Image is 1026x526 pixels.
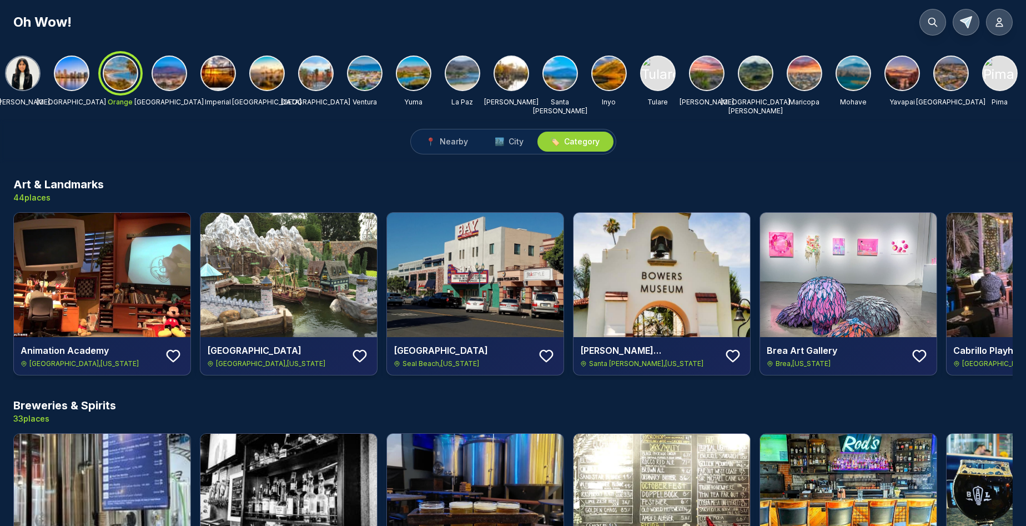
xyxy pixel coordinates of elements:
[397,57,430,90] img: Yuma
[992,98,1008,107] p: Pima
[353,98,377,107] p: Ventura
[153,57,186,90] img: Riverside
[592,57,626,90] img: Inyo
[690,57,723,90] img: Clark
[108,98,133,107] p: Orange
[495,57,528,90] img: Kern
[641,57,675,90] img: Tulare
[648,98,668,107] p: Tulare
[440,136,469,147] span: Nearby
[565,136,600,147] span: Category
[533,98,587,116] p: Santa [PERSON_NAME]
[721,98,791,116] p: [GEOGRAPHIC_DATA][PERSON_NAME]
[21,344,158,357] h4: Animation Academy
[886,57,919,90] img: Yavapai
[544,57,577,90] img: Santa Barbara
[205,98,232,107] p: Imperial
[446,57,479,90] img: La Paz
[602,98,616,107] p: Inyo
[29,359,139,368] span: [GEOGRAPHIC_DATA] , [US_STATE]
[299,57,333,90] img: San Bernardino
[574,213,750,337] img: Bowers Museum
[13,398,116,413] h3: Breweries & Spirits
[482,132,537,152] button: 🏙️City
[207,344,345,357] h4: [GEOGRAPHIC_DATA]
[13,13,72,31] h1: Oh Wow!
[281,98,351,107] p: [GEOGRAPHIC_DATA]
[413,132,482,152] button: 📍Nearby
[387,213,564,337] img: Bay Theatre
[551,136,560,147] span: 🏷️
[200,213,377,337] img: Arendelle Castle
[934,57,968,90] img: Fresno
[484,98,539,107] p: [PERSON_NAME]
[452,98,474,107] p: La Paz
[216,359,325,368] span: [GEOGRAPHIC_DATA] , [US_STATE]
[403,359,479,368] span: Seal Beach , [US_STATE]
[135,98,204,107] p: [GEOGRAPHIC_DATA]
[789,98,820,107] p: Maricopa
[426,136,436,147] span: 📍
[776,359,831,368] span: Brea , [US_STATE]
[889,98,915,107] p: Yavapai
[509,136,524,147] span: City
[580,344,718,357] h4: [PERSON_NAME][GEOGRAPHIC_DATA]
[983,57,1017,90] img: Pima
[348,57,381,90] img: Ventura
[760,213,937,337] img: Brea Art Gallery
[13,413,116,424] p: 33 places
[14,213,190,337] img: Animation Academy
[788,57,821,90] img: Maricopa
[680,98,734,107] p: [PERSON_NAME]
[739,57,772,90] img: San Luis Obispo
[917,98,986,107] p: [GEOGRAPHIC_DATA]
[233,98,302,107] p: [GEOGRAPHIC_DATA]
[589,359,703,368] span: Santa [PERSON_NAME] , [US_STATE]
[202,57,235,90] img: Imperial
[840,98,867,107] p: Mohave
[6,57,39,90] img: KHUSHI KASTURIYA
[495,136,505,147] span: 🏙️
[13,192,104,203] p: 44 places
[394,344,531,357] h4: [GEOGRAPHIC_DATA]
[37,98,107,107] p: [GEOGRAPHIC_DATA]
[55,57,88,90] img: San Diego
[537,132,613,152] button: 🏷️Category
[767,344,904,357] h4: Brea Art Gallery
[250,57,284,90] img: Los Angeles
[13,177,104,192] h3: Art & Landmarks
[405,98,423,107] p: Yuma
[837,57,870,90] img: Mohave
